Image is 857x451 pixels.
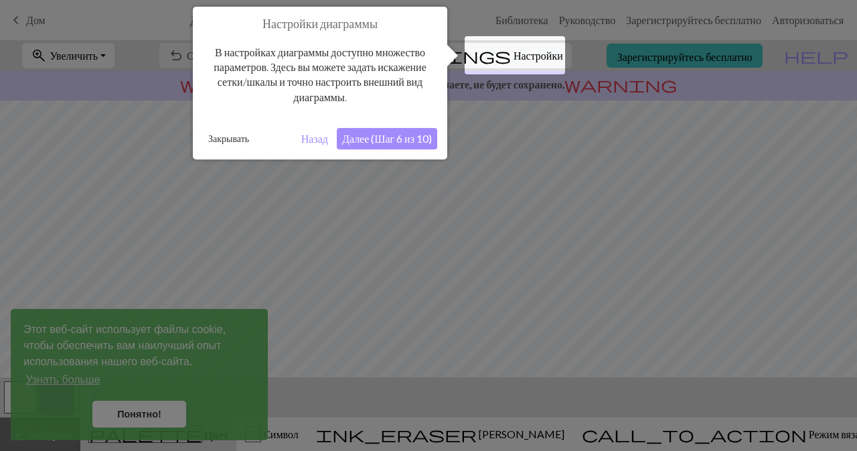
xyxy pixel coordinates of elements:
[342,132,432,145] font: Далее (Шаг 6 из 10)
[296,128,333,149] button: Назад
[262,16,378,31] font: Настройки диаграммы
[193,7,447,159] div: Настройки диаграммы
[214,46,426,103] font: В настройках диаграммы доступно множество параметров. Здесь вы можете задать искажение сетки/шкал...
[208,133,249,144] font: Закрывать
[337,128,437,149] button: Далее (Шаг 6 из 10)
[301,132,328,145] font: Назад
[203,17,437,31] h1: Настройки диаграммы
[203,129,254,149] button: Закрывать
